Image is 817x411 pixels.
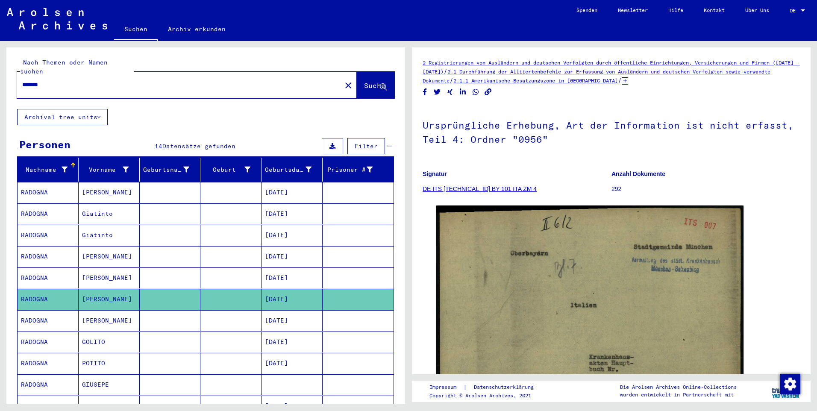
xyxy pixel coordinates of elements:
mat-cell: [DATE] [262,225,323,246]
div: Zustimmung ändern [779,373,800,394]
a: Suchen [114,19,158,41]
mat-cell: [DATE] [262,267,323,288]
mat-cell: GIUSEPE [79,374,140,395]
div: Nachname [21,165,68,174]
mat-cell: Giatinto [79,203,140,224]
mat-cell: [PERSON_NAME] [79,289,140,310]
mat-cell: GOLITO [79,332,140,352]
mat-cell: RADOGNA [18,353,79,374]
mat-header-cell: Prisoner # [323,158,394,182]
a: 2.1.1 Amerikanische Besatzungszone in [GEOGRAPHIC_DATA] [453,77,618,84]
mat-cell: [DATE] [262,182,323,203]
h1: Ursprüngliche Erhebung, Art der Information ist nicht erfasst, Teil 4: Ordner "0956" [423,106,800,157]
span: Datensätze gefunden [162,142,235,150]
span: / [444,68,447,75]
div: Personen [19,137,71,152]
mat-cell: RADOGNA [18,310,79,331]
mat-cell: [PERSON_NAME] [79,182,140,203]
button: Share on WhatsApp [471,87,480,97]
mat-cell: RADOGNA [18,225,79,246]
span: Filter [355,142,378,150]
div: | [429,383,544,392]
a: DE ITS [TECHNICAL_ID] BY 101 ITA ZM 4 [423,185,537,192]
button: Filter [347,138,385,154]
button: Share on Xing [446,87,455,97]
div: Geburtsdatum [265,163,322,176]
a: Archiv erkunden [158,19,236,39]
span: DE [790,8,799,14]
div: Prisoner # [326,163,383,176]
button: Suche [357,72,394,98]
mat-cell: RADOGNA [18,246,79,267]
p: wurden entwickelt in Partnerschaft mit [620,391,737,399]
button: Share on Facebook [420,87,429,97]
img: yv_logo.png [770,380,802,402]
mat-header-cell: Geburtsname [140,158,201,182]
div: Geburt‏ [204,163,261,176]
mat-cell: POTITO [79,353,140,374]
mat-header-cell: Nachname [18,158,79,182]
mat-icon: close [343,80,353,91]
mat-header-cell: Geburt‏ [200,158,262,182]
mat-cell: [DATE] [262,353,323,374]
a: Impressum [429,383,463,392]
mat-cell: RADOGNA [18,203,79,224]
div: Vorname [82,163,139,176]
mat-cell: [PERSON_NAME] [79,310,140,331]
mat-cell: [DATE] [262,310,323,331]
mat-cell: [DATE] [262,332,323,352]
button: Share on LinkedIn [458,87,467,97]
img: Zustimmung ändern [780,374,800,394]
mat-cell: [DATE] [262,203,323,224]
mat-cell: RADOGNA [18,374,79,395]
mat-cell: RADOGNA [18,332,79,352]
mat-cell: RADOGNA [18,182,79,203]
p: Copyright © Arolsen Archives, 2021 [429,392,544,399]
p: 292 [611,185,800,194]
div: Geburtsname [143,163,200,176]
mat-header-cell: Geburtsdatum [262,158,323,182]
button: Clear [340,76,357,94]
a: 2 Registrierungen von Ausländern und deutschen Verfolgten durch öffentliche Einrichtungen, Versic... [423,59,799,75]
mat-cell: Giatinto [79,225,140,246]
mat-cell: RADOGNA [18,267,79,288]
p: Die Arolsen Archives Online-Collections [620,383,737,391]
span: Suche [364,81,385,90]
mat-cell: [DATE] [262,246,323,267]
div: Geburtsdatum [265,165,312,174]
mat-label: Nach Themen oder Namen suchen [20,59,108,75]
a: 2.1 Durchführung der Alliiertenbefehle zur Erfassung von Ausländern und deutschen Verfolgten sowi... [423,68,770,84]
span: / [450,76,453,84]
mat-cell: RADOGNA [18,289,79,310]
button: Share on Twitter [433,87,442,97]
span: / [618,76,622,84]
div: Geburtsname [143,165,190,174]
div: Prisoner # [326,165,373,174]
mat-cell: [PERSON_NAME] [79,267,140,288]
span: 14 [155,142,162,150]
div: Nachname [21,163,78,176]
button: Copy link [484,87,493,97]
a: Datenschutzerklärung [467,383,544,392]
mat-cell: [PERSON_NAME] [79,246,140,267]
b: Anzahl Dokumente [611,170,665,177]
b: Signatur [423,170,447,177]
div: Geburt‏ [204,165,250,174]
button: Archival tree units [17,109,108,125]
img: Arolsen_neg.svg [7,8,107,29]
mat-cell: [DATE] [262,289,323,310]
mat-header-cell: Vorname [79,158,140,182]
div: Vorname [82,165,129,174]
